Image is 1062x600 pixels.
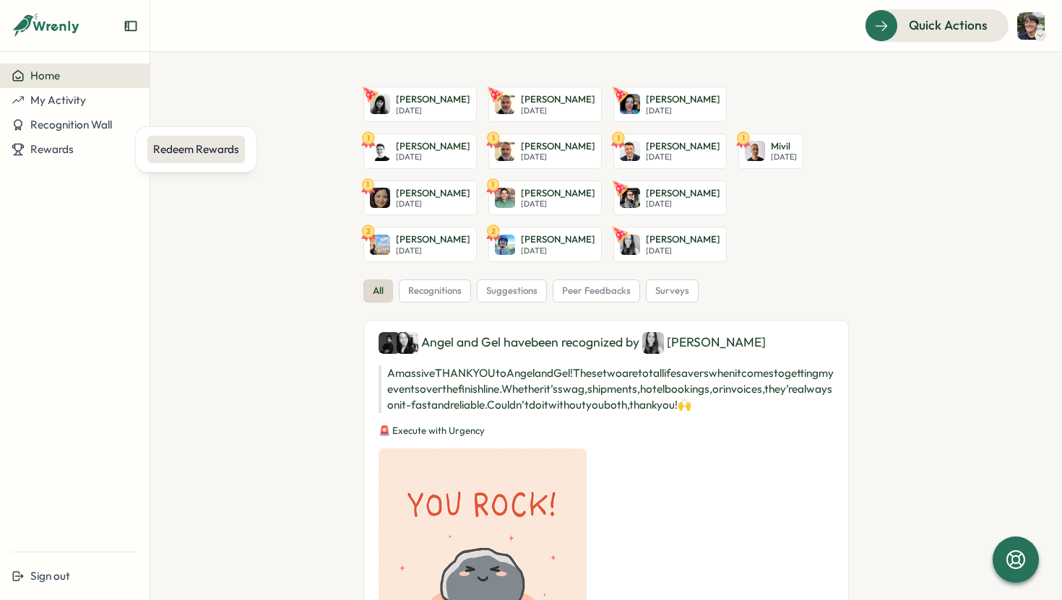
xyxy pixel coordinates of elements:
p: [PERSON_NAME] [521,93,595,106]
img: Britt Hambleton [620,94,640,114]
a: 1Nadia Comegna[PERSON_NAME][DATE] [363,181,477,216]
a: Caitlin Hutnyk[PERSON_NAME][DATE] [363,87,477,122]
text: 1 [367,132,370,142]
p: [DATE] [646,152,720,162]
p: [DATE] [646,106,720,116]
img: Angel [379,332,400,354]
p: [PERSON_NAME] [396,187,470,200]
a: 1Matt Savel[PERSON_NAME][DATE] [613,134,727,169]
img: Matt Savel [620,141,640,161]
p: [DATE] [771,152,797,162]
span: My Activity [30,93,86,107]
p: 🚨 Execute with Urgency [379,425,834,438]
img: Juan Cruz [1017,12,1045,40]
p: [DATE] [396,152,470,162]
a: Jacob Johnston[PERSON_NAME][DATE] [613,181,727,216]
a: Nicole Gomes[PERSON_NAME][DATE] [613,227,727,262]
p: [DATE] [521,246,595,256]
img: Nadia Comegna [370,188,390,208]
img: Mivil [745,141,765,161]
p: [PERSON_NAME] [396,93,470,106]
a: 2Edward Howard[PERSON_NAME][DATE] [363,227,477,262]
p: [PERSON_NAME] [646,233,720,246]
a: 1MivilMivil[DATE] [738,134,803,169]
img: Dustin Fennell [495,235,515,255]
img: Trevor Kirsh [495,188,515,208]
button: Quick Actions [865,9,1009,41]
p: [PERSON_NAME] [521,140,595,153]
img: Nicole Gomes [620,235,640,255]
text: 1 [742,132,745,142]
span: Sign out [30,569,70,583]
text: 2 [491,226,496,236]
a: 1Trevor Kirsh[PERSON_NAME][DATE] [488,181,602,216]
p: [PERSON_NAME] [646,93,720,106]
p: [PERSON_NAME] [396,233,470,246]
img: Chad Ballentine [495,141,515,161]
p: [DATE] [646,199,720,209]
p: [PERSON_NAME] [646,140,720,153]
img: Edward Howard [370,235,390,255]
p: [DATE] [521,106,595,116]
span: all [373,284,384,297]
a: 2Dustin Fennell[PERSON_NAME][DATE] [488,227,602,262]
div: Redeem Rewards [153,142,239,157]
img: Nicole Gomes [642,332,664,354]
img: Jacob Johnston [620,188,640,208]
img: Gel San Diego [397,332,418,354]
p: [DATE] [396,246,470,256]
text: 2 [366,226,371,236]
span: surveys [655,284,689,297]
text: 1 [367,179,370,189]
p: [PERSON_NAME] [396,140,470,153]
span: recognitions [408,284,462,297]
span: Quick Actions [909,16,988,35]
a: Chad Ballentine[PERSON_NAME][DATE] [488,87,602,122]
p: [PERSON_NAME] [521,187,595,200]
p: [DATE] [521,199,595,209]
span: Recognition Wall [30,118,112,131]
text: 1 [617,132,620,142]
text: 1 [492,179,495,189]
p: [DATE] [521,152,595,162]
div: [PERSON_NAME] [642,332,766,354]
button: Expand sidebar [124,19,138,33]
span: peer feedbacks [562,284,631,297]
p: [DATE] [396,199,470,209]
span: suggestions [486,284,538,297]
text: 1 [492,132,495,142]
a: 1Josh Andrews[PERSON_NAME][DATE] [363,134,477,169]
img: Caitlin Hutnyk [370,94,390,114]
img: Chad Ballentine [495,94,515,114]
a: 1Chad Ballentine[PERSON_NAME][DATE] [488,134,602,169]
span: Home [30,69,60,82]
div: Angel and Gel have been recognized by [379,332,834,354]
p: [DATE] [646,246,720,256]
p: Mivil [771,140,797,153]
p: A massive THANK YOU to Angel and Gel! These two are total lifesavers when it comes to getting my ... [379,365,834,413]
img: Josh Andrews [370,141,390,161]
a: Redeem Rewards [147,136,245,163]
span: Rewards [30,142,74,156]
p: [PERSON_NAME] [521,233,595,246]
p: [PERSON_NAME] [646,187,720,200]
a: Britt Hambleton[PERSON_NAME][DATE] [613,87,727,122]
p: [DATE] [396,106,470,116]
